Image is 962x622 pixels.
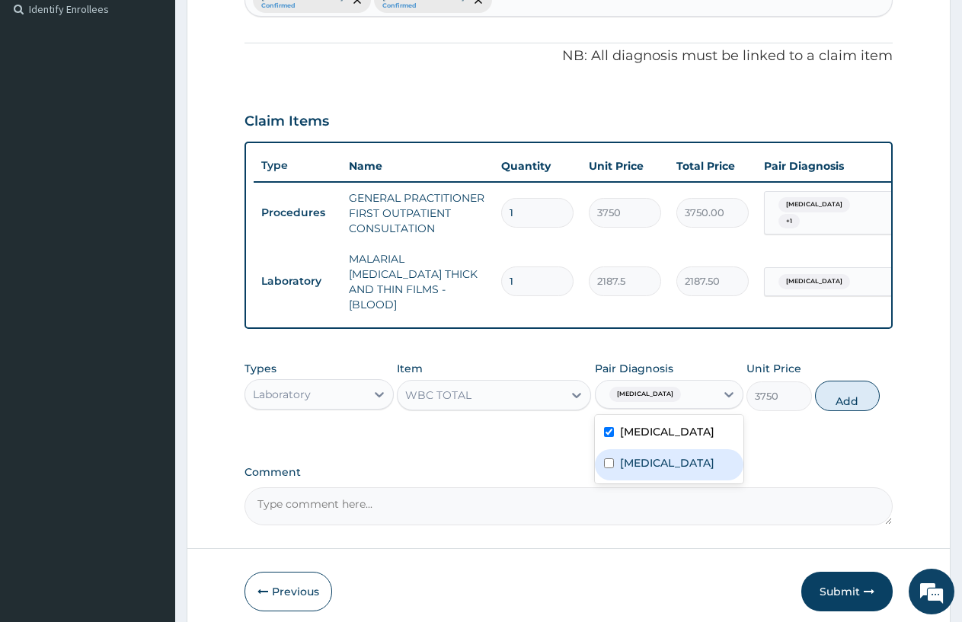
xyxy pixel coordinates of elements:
label: Types [244,362,276,375]
img: d_794563401_company_1708531726252_794563401 [28,76,62,114]
div: Minimize live chat window [250,8,286,44]
button: Add [815,381,880,411]
label: Pair Diagnosis [595,361,673,376]
span: [MEDICAL_DATA] [778,197,850,212]
span: [MEDICAL_DATA] [778,274,850,289]
small: Confirmed [261,2,344,10]
div: Laboratory [253,387,311,402]
label: [MEDICAL_DATA] [620,424,714,439]
label: Comment [244,466,893,479]
label: [MEDICAL_DATA] [620,455,714,470]
label: Unit Price [746,361,801,376]
td: MALARIAL [MEDICAL_DATA] THICK AND THIN FILMS - [BLOOD] [341,244,494,320]
span: + 1 [778,214,800,229]
span: [MEDICAL_DATA] [609,387,681,402]
td: Procedures [254,199,341,227]
button: Submit [801,572,893,611]
th: Name [341,151,494,181]
th: Quantity [494,151,581,181]
th: Type [254,152,341,180]
label: Item [397,361,423,376]
h3: Claim Items [244,113,329,130]
span: We're online! [88,192,210,346]
th: Total Price [669,151,756,181]
p: NB: All diagnosis must be linked to a claim item [244,46,893,66]
td: Laboratory [254,267,341,295]
th: Pair Diagnosis [756,151,924,181]
div: WBC TOTAL [405,388,471,403]
th: Unit Price [581,151,669,181]
button: Previous [244,572,332,611]
td: GENERAL PRACTITIONER FIRST OUTPATIENT CONSULTATION [341,183,494,244]
div: Chat with us now [79,85,256,105]
small: Confirmed [382,2,465,10]
textarea: Type your message and hit 'Enter' [8,416,290,469]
